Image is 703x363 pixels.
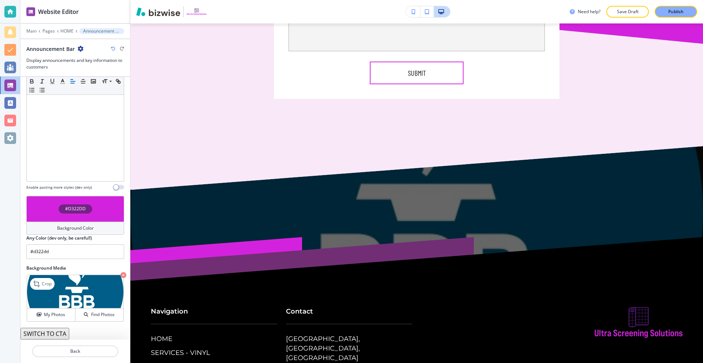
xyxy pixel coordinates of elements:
button: HOME [60,29,74,34]
button: SWITCH TO CTA [21,328,69,340]
button: Pages [42,29,55,34]
h3: Display announcements and key information to customers [26,57,124,70]
h2: Website Editor [38,7,79,16]
img: editor icon [26,7,35,16]
h4: Background Color [57,225,94,231]
div: CropMy PhotosFind Photos [26,274,124,322]
strong: Contact [286,307,313,315]
button: Publish [655,6,697,18]
button: #D322DDBackground Color [26,196,124,235]
strong: Navigation [151,307,188,315]
button: Main [26,29,37,34]
h4: Find Photos [91,311,115,318]
h2: Announcement Bar [26,45,75,53]
h2: Background Media [26,265,124,271]
img: Ultra Screening Solutions [595,307,682,338]
p: Back [33,348,118,355]
h4: Enable pasting more styles (dev only) [26,185,92,190]
button: Announcement Bar [79,28,124,34]
div: Crop [30,278,55,290]
p: Save Draft [616,8,639,15]
h4: My Photos [44,311,65,318]
button: Find Photos [75,308,123,321]
p: Announcement Bar [83,29,120,34]
img: Bizwise Logo [136,7,180,16]
button: Save Draft [606,6,649,18]
h2: Any Color (dev only, be careful!) [26,235,92,241]
p: Crop [42,281,52,287]
button: SUBMIT [370,62,464,84]
h3: Need help? [578,8,600,15]
button: Back [32,345,118,357]
img: Your Logo [187,8,207,15]
a: [GEOGRAPHIC_DATA], [GEOGRAPHIC_DATA], [GEOGRAPHIC_DATA] [286,334,412,363]
p: Publish [668,8,684,15]
p: HOME [151,334,172,344]
p: SERVICES - VINYL [151,348,210,358]
h4: #D322DD [65,205,86,212]
button: My Photos [27,308,75,321]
